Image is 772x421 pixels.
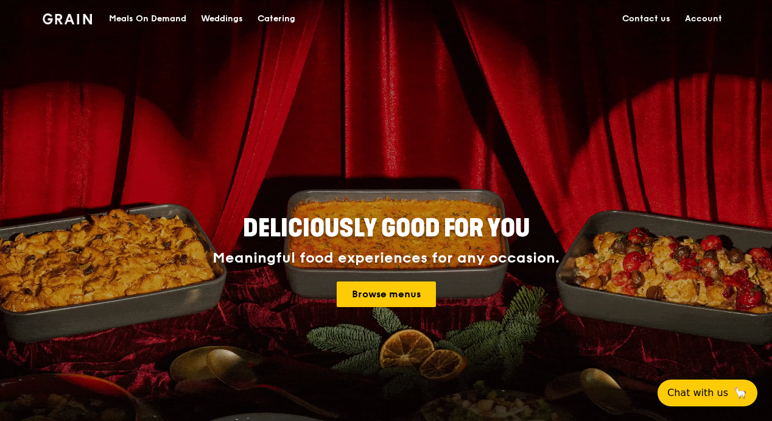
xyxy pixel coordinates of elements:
[201,1,243,37] div: Weddings
[615,1,678,37] a: Contact us
[733,386,748,400] span: 🦙
[194,1,250,37] a: Weddings
[337,281,436,307] a: Browse menus
[243,214,530,243] span: Deliciously good for you
[250,1,303,37] a: Catering
[667,386,728,400] span: Chat with us
[658,380,757,406] button: Chat with us🦙
[678,1,729,37] a: Account
[109,1,186,37] div: Meals On Demand
[43,13,92,24] img: Grain
[258,1,295,37] div: Catering
[167,250,605,267] div: Meaningful food experiences for any occasion.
